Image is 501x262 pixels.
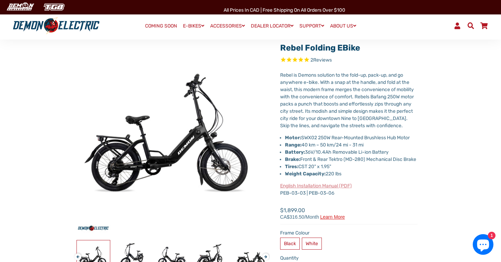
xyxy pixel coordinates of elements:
span: Reviews [313,57,332,63]
a: Rebel Folding eBike [280,43,360,53]
p: PEB-03-03 | PEB-03-06 [280,182,418,197]
span: $1,899.00 [280,206,345,219]
span: Rebel is Demons solution to the fold-up, pack-up, and go anywhere e-bike. With a snap at the hand... [280,72,414,129]
a: ABOUT US [328,21,359,31]
strong: Weight Capacity: [285,171,326,177]
img: Demon Electric logo [10,17,102,35]
span: All Prices in CAD | Free shipping on all orders over $100 [224,7,345,13]
a: English Installation Manual (PDF) [280,183,352,189]
inbox-online-store-chat: Shopify online store chat [471,234,495,256]
a: DEALER LOCATOR [248,21,296,31]
a: COMING SOON [143,21,180,31]
strong: Motor: [285,135,301,141]
li: 40 km – 50 km/24 mi - 31 mi [285,141,418,149]
label: White [302,238,322,250]
strong: Battery: [285,149,305,155]
a: ACCESSORIES [208,21,247,31]
li: 36V/10.4Ah Removable Li-ion Battery [285,149,418,156]
a: SUPPORT [297,21,327,31]
li: CST 20" x 1.95" [285,163,418,170]
button: Next [262,250,266,258]
button: Previous [74,250,79,258]
img: TGB Canada [40,1,68,13]
span: Rated 5.0 out of 5 stars 2 reviews [280,56,418,64]
label: Black [280,238,300,250]
span: 2 reviews [310,57,332,63]
strong: Brake: [285,156,300,162]
li: 220 lbs [285,170,418,177]
img: Demon Electric [3,1,37,13]
strong: Range: [285,142,301,148]
label: Frame Colour [280,229,418,237]
li: Front & Rear Tektro (MD-280) Mechanical Disc Brake [285,156,418,163]
label: Quantity [280,254,418,262]
strong: Tires: [285,164,298,170]
a: E-BIKES [181,21,207,31]
li: SWX02 250W Rear-Mounted Brushless Hub Motor [285,134,418,141]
